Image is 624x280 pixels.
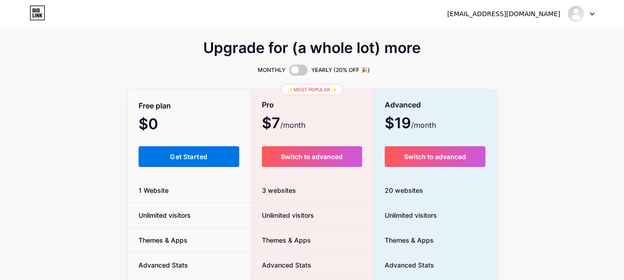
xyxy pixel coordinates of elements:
[262,146,362,167] button: Switch to advanced
[127,260,199,270] span: Advanced Stats
[139,146,240,167] button: Get Started
[311,66,370,75] span: YEARLY (20% OFF 🎉)
[251,260,311,270] span: Advanced Stats
[404,153,466,161] span: Switch to advanced
[385,97,421,113] span: Advanced
[374,235,434,245] span: Themes & Apps
[251,235,311,245] span: Themes & Apps
[139,119,183,131] span: $0
[127,185,180,195] span: 1 Website
[374,260,434,270] span: Advanced Stats
[262,97,274,113] span: Pro
[567,5,585,23] img: mahamarathon
[385,118,436,131] span: $19
[139,98,171,114] span: Free plan
[385,146,486,167] button: Switch to advanced
[170,153,207,161] span: Get Started
[374,178,497,203] div: 20 websites
[203,42,421,54] span: Upgrade for (a whole lot) more
[447,9,560,19] div: [EMAIL_ADDRESS][DOMAIN_NAME]
[251,210,314,220] span: Unlimited visitors
[374,210,437,220] span: Unlimited visitors
[127,210,202,220] span: Unlimited visitors
[258,66,285,75] span: MONTHLY
[280,119,305,131] span: /month
[262,118,305,131] span: $7
[411,119,436,131] span: /month
[281,153,343,161] span: Switch to advanced
[127,235,199,245] span: Themes & Apps
[251,178,373,203] div: 3 websites
[281,84,343,95] div: ✨ Most popular ✨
